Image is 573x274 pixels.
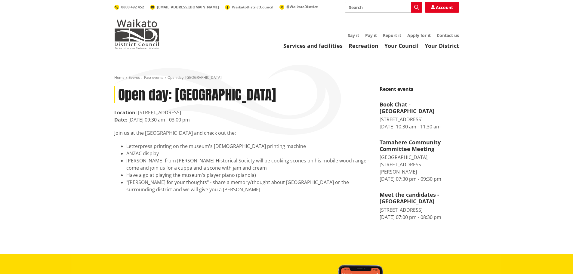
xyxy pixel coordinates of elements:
li: Have a go at playing the museum's player piano (pianola) [126,171,371,179]
a: Apply for it [407,32,431,38]
a: Your District [425,42,459,49]
time: [DATE] 07:30 pm - 09:30 pm [380,176,441,182]
a: @WaikatoDistrict [279,4,318,9]
span: WaikatoDistrictCouncil [232,5,273,10]
h5: Recent events [380,86,459,95]
nav: breadcrumb [114,75,459,80]
span: Open day: [GEOGRAPHIC_DATA] [168,75,222,80]
a: Past events [144,75,163,80]
a: Book Chat - [GEOGRAPHIC_DATA] [STREET_ADDRESS] [DATE] 10:30 am - 11:30 am [380,101,459,130]
p: Join us at the [GEOGRAPHIC_DATA] and check out the: [114,129,371,137]
span: @WaikatoDistrict [286,4,318,9]
div: [STREET_ADDRESS] [380,206,459,214]
a: Home [114,75,125,80]
a: [EMAIL_ADDRESS][DOMAIN_NAME] [150,5,219,10]
strong: Location: [114,109,137,116]
img: Waikato District Council - Te Kaunihera aa Takiwaa o Waikato [114,19,159,49]
li: Letterpress printing on the museum's [DEMOGRAPHIC_DATA] printing machine [126,143,371,150]
a: WaikatoDistrictCouncil [225,5,273,10]
time: [DATE] 10:30 am - 11:30 am [380,123,441,130]
time: [DATE] 09:30 am - 03:00 pm [128,116,190,123]
li: [PERSON_NAME] from [PERSON_NAME] Historical Society will be cooking scones on his mobile wood ran... [126,157,371,171]
a: Services and facilities [283,42,343,49]
h4: Book Chat - [GEOGRAPHIC_DATA] [380,101,459,114]
h1: Open day: [GEOGRAPHIC_DATA] [114,86,371,103]
a: Meet the candidates - [GEOGRAPHIC_DATA] [STREET_ADDRESS] [DATE] 07:00 pm - 08:30 pm [380,192,459,220]
h4: Tamahere Community Committee Meeting [380,139,459,152]
span: [STREET_ADDRESS] [138,109,181,116]
a: Contact us [437,32,459,38]
h4: Meet the candidates - [GEOGRAPHIC_DATA] [380,192,459,205]
a: Recreation [349,42,378,49]
input: Search input [345,2,422,13]
a: Tamahere Community Committee Meeting [GEOGRAPHIC_DATA], [STREET_ADDRESS][PERSON_NAME] [DATE] 07:3... [380,139,459,183]
a: Say it [348,32,359,38]
li: ANZAC display [126,150,371,157]
a: Events [129,75,140,80]
div: [STREET_ADDRESS] [380,116,459,123]
li: "[PERSON_NAME] for your thoughts" - share a memory/thought about [GEOGRAPHIC_DATA] or the surroun... [126,179,371,193]
strong: Date: [114,116,127,123]
span: [EMAIL_ADDRESS][DOMAIN_NAME] [157,5,219,10]
time: [DATE] 07:00 pm - 08:30 pm [380,214,441,220]
span: 0800 492 452 [121,5,144,10]
a: 0800 492 452 [114,5,144,10]
a: Account [425,2,459,13]
a: Report it [383,32,401,38]
div: [GEOGRAPHIC_DATA], [STREET_ADDRESS][PERSON_NAME] [380,154,459,175]
a: Your Council [384,42,419,49]
a: Pay it [365,32,377,38]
